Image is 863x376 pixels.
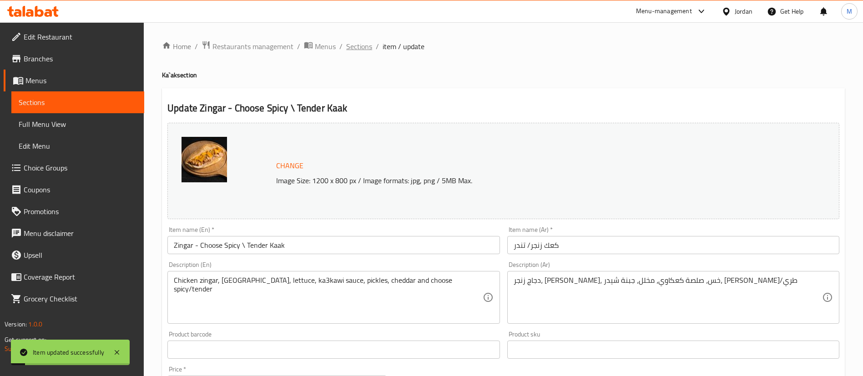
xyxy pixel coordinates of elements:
[202,40,293,52] a: Restaurants management
[4,26,144,48] a: Edit Restaurant
[24,31,137,42] span: Edit Restaurant
[162,40,845,52] nav: breadcrumb
[735,6,752,16] div: Jordan
[19,140,137,151] span: Edit Menu
[11,113,144,135] a: Full Menu View
[5,334,46,346] span: Get support on:
[507,341,839,359] input: Please enter product sku
[273,175,755,186] p: Image Size: 1200 x 800 px / Image formats: jpg, png / 5MB Max.
[636,6,692,17] div: Menu-management
[11,135,144,157] a: Edit Menu
[24,228,137,239] span: Menu disclaimer
[5,318,27,330] span: Version:
[28,318,42,330] span: 1.0.0
[24,162,137,173] span: Choice Groups
[376,41,379,52] li: /
[383,41,424,52] span: item / update
[25,75,137,86] span: Menus
[11,91,144,113] a: Sections
[847,6,852,16] span: M
[167,101,839,115] h2: Update Zingar - Choose Spicy \ Tender Kaak
[4,48,144,70] a: Branches
[4,179,144,201] a: Coupons
[514,276,822,319] textarea: دجاج زنجر، [PERSON_NAME]، خس، صلصة كعكاوي، مخلل، جبنة شيدر، [PERSON_NAME]/طري
[212,41,293,52] span: Restaurants management
[33,347,104,357] div: Item updated successfully
[19,97,137,108] span: Sections
[24,53,137,64] span: Branches
[162,70,845,80] h4: Ka`ak section
[273,156,307,175] button: Change
[167,341,500,359] input: Please enter product barcode
[4,222,144,244] a: Menu disclaimer
[24,184,137,195] span: Coupons
[4,244,144,266] a: Upsell
[4,201,144,222] a: Promotions
[339,41,343,52] li: /
[4,266,144,288] a: Coverage Report
[4,157,144,179] a: Choice Groups
[346,41,372,52] a: Sections
[174,276,482,319] textarea: Chicken zingar, [GEOGRAPHIC_DATA], lettuce, ka3kawi sauce, pickles, cheddar and choose spicy/tender
[304,40,336,52] a: Menus
[297,41,300,52] li: /
[19,119,137,130] span: Full Menu View
[276,159,303,172] span: Change
[5,343,62,355] a: Support.OpsPlatform
[507,236,839,254] input: Enter name Ar
[4,288,144,310] a: Grocery Checklist
[24,293,137,304] span: Grocery Checklist
[315,41,336,52] span: Menus
[24,206,137,217] span: Promotions
[24,271,137,282] span: Coverage Report
[24,250,137,261] span: Upsell
[162,41,191,52] a: Home
[182,137,227,182] img: %D8%B2%D9%86%D8%AC%D8%B1_%D8%AD%D8%A7%D8%B1_%D9%88%D8%B9%D8%A7%D8%AF%D9%8A638947540773445869.jpg
[167,236,500,254] input: Enter name En
[4,70,144,91] a: Menus
[195,41,198,52] li: /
